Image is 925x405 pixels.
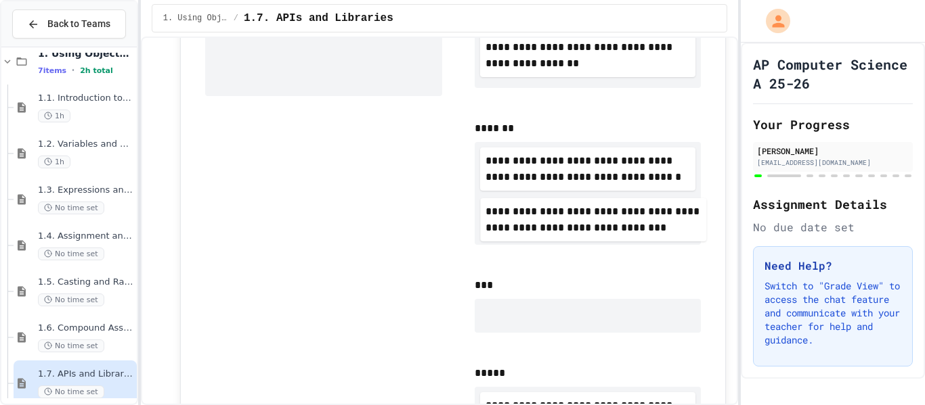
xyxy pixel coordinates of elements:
[38,231,134,242] span: 1.4. Assignment and Input
[38,293,104,306] span: No time set
[163,13,228,24] span: 1. Using Objects and Methods
[38,47,134,59] span: 1. Using Objects and Methods
[38,368,134,380] span: 1.7. APIs and Libraries
[753,195,913,214] h2: Assignment Details
[753,115,913,134] h2: Your Progress
[765,258,901,274] h3: Need Help?
[38,247,104,260] span: No time set
[752,5,794,37] div: My Account
[38,201,104,214] span: No time set
[72,65,74,76] span: •
[757,158,909,168] div: [EMAIL_ADDRESS][DOMAIN_NAME]
[38,110,70,122] span: 1h
[38,139,134,150] span: 1.2. Variables and Data Types
[12,9,126,39] button: Back to Teams
[38,66,66,75] span: 7 items
[38,339,104,352] span: No time set
[753,219,913,235] div: No due date set
[80,66,113,75] span: 2h total
[753,55,913,93] h1: AP Computer Science A 25-26
[38,156,70,168] span: 1h
[38,185,134,196] span: 1.3. Expressions and Output [New]
[38,277,134,288] span: 1.5. Casting and Ranges of Values
[38,93,134,104] span: 1.1. Introduction to Algorithms, Programming, and Compilers
[38,385,104,398] span: No time set
[757,145,909,157] div: [PERSON_NAME]
[47,17,110,31] span: Back to Teams
[234,13,238,24] span: /
[244,10,393,26] span: 1.7. APIs and Libraries
[765,279,901,347] p: Switch to "Grade View" to access the chat feature and communicate with your teacher for help and ...
[38,323,134,334] span: 1.6. Compound Assignment Operators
